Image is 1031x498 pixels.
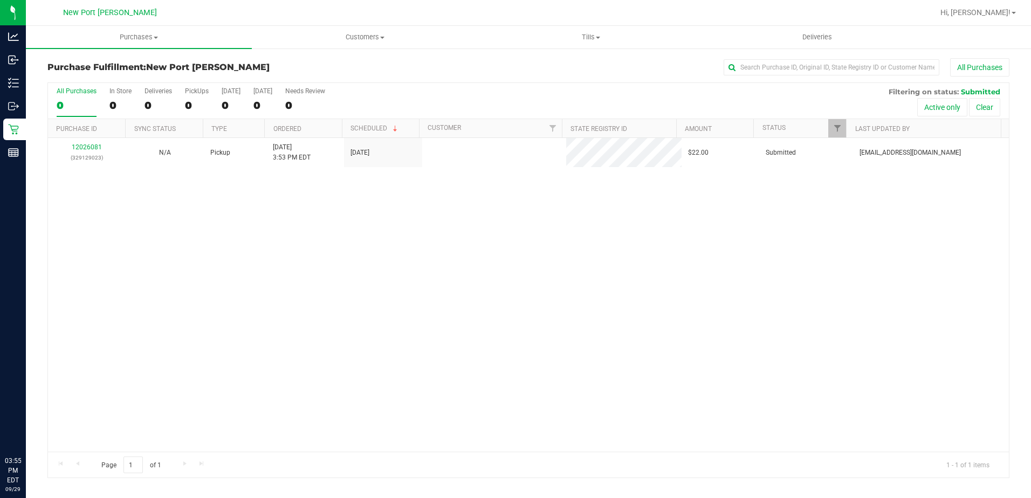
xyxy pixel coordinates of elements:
div: 0 [222,99,240,112]
span: New Port [PERSON_NAME] [63,8,157,17]
button: All Purchases [950,58,1009,77]
span: Page of 1 [92,456,170,473]
button: Active only [917,98,967,116]
span: Deliveries [788,32,847,42]
a: Ordered [273,125,301,133]
span: $22.00 [688,148,709,158]
div: 0 [285,99,325,112]
div: [DATE] [222,87,240,95]
inline-svg: Reports [8,147,19,158]
div: All Purchases [57,87,97,95]
a: Filter [828,119,846,137]
div: 0 [185,99,209,112]
div: In Store [109,87,132,95]
a: Customers [252,26,478,49]
inline-svg: Analytics [8,31,19,42]
a: Type [211,125,227,133]
span: Filtering on status: [889,87,959,96]
a: Customer [428,124,461,132]
p: 03:55 PM EDT [5,456,21,485]
a: Tills [478,26,704,49]
span: Not Applicable [159,149,171,156]
span: Pickup [210,148,230,158]
button: Clear [969,98,1000,116]
a: Status [762,124,786,132]
iframe: Resource center [11,412,43,444]
a: Filter [544,119,562,137]
a: Sync Status [134,125,176,133]
div: Needs Review [285,87,325,95]
inline-svg: Inbound [8,54,19,65]
span: Submitted [961,87,1000,96]
inline-svg: Outbound [8,101,19,112]
span: Submitted [766,148,796,158]
a: Scheduled [350,124,400,132]
h3: Purchase Fulfillment: [47,63,368,72]
span: New Port [PERSON_NAME] [146,62,270,72]
span: [DATE] [350,148,369,158]
span: Customers [252,32,477,42]
a: Deliveries [704,26,930,49]
span: [DATE] 3:53 PM EDT [273,142,311,163]
div: 0 [253,99,272,112]
div: [DATE] [253,87,272,95]
span: Hi, [PERSON_NAME]! [940,8,1011,17]
input: 1 [123,456,143,473]
span: Tills [479,32,704,42]
div: Deliveries [145,87,172,95]
span: [EMAIL_ADDRESS][DOMAIN_NAME] [860,148,961,158]
span: 1 - 1 of 1 items [938,456,998,473]
span: Purchases [26,32,252,42]
a: Purchase ID [56,125,97,133]
a: State Registry ID [571,125,627,133]
div: PickUps [185,87,209,95]
p: 09/29 [5,485,21,493]
div: 0 [109,99,132,112]
div: 0 [57,99,97,112]
p: (329129023) [54,153,120,163]
a: 12026081 [72,143,102,151]
button: N/A [159,148,171,158]
a: Amount [685,125,712,133]
a: Last Updated By [855,125,910,133]
a: Purchases [26,26,252,49]
div: 0 [145,99,172,112]
inline-svg: Retail [8,124,19,135]
inline-svg: Inventory [8,78,19,88]
input: Search Purchase ID, Original ID, State Registry ID or Customer Name... [724,59,939,75]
